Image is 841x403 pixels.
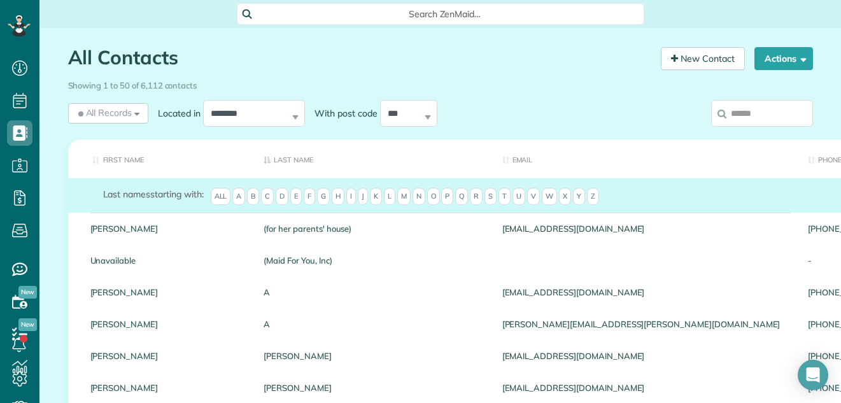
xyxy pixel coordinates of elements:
a: A [264,288,483,297]
a: [PERSON_NAME] [90,320,245,329]
span: K [370,188,382,206]
span: H [332,188,344,206]
div: [EMAIL_ADDRESS][DOMAIN_NAME] [493,213,799,244]
span: J [358,188,368,206]
span: F [304,188,315,206]
button: Actions [754,47,813,70]
div: Showing 1 to 50 of 6,112 contacts [68,74,813,92]
label: With post code [305,107,380,120]
a: Unavailable [90,256,245,265]
span: All [211,188,231,206]
span: V [527,188,540,206]
span: X [559,188,571,206]
th: Last Name: activate to sort column descending [254,139,492,178]
span: D [276,188,288,206]
span: U [512,188,525,206]
a: [PERSON_NAME] [90,224,245,233]
span: L [384,188,395,206]
span: B [247,188,259,206]
span: I [346,188,356,206]
th: First Name: activate to sort column ascending [68,139,255,178]
label: starting with: [103,188,204,201]
label: Located in [148,107,203,120]
span: Last names [103,188,151,200]
span: S [484,188,497,206]
span: New [18,286,37,299]
a: [PERSON_NAME] [90,383,245,392]
span: O [427,188,440,206]
span: T [498,188,511,206]
span: Z [587,188,599,206]
a: [PERSON_NAME] [90,288,245,297]
a: New Contact [661,47,745,70]
span: E [290,188,302,206]
a: [PERSON_NAME] [90,351,245,360]
div: [EMAIL_ADDRESS][DOMAIN_NAME] [493,276,799,308]
a: A [264,320,483,329]
a: (for her parents' house) [264,224,483,233]
a: [PERSON_NAME] [264,383,483,392]
a: (Maid For You, Inc) [264,256,483,265]
span: Q [455,188,468,206]
span: N [413,188,425,206]
span: P [441,188,453,206]
span: Y [573,188,585,206]
span: R [470,188,483,206]
a: [PERSON_NAME] [264,351,483,360]
span: A [232,188,245,206]
span: New [18,318,37,331]
th: Email: activate to sort column ascending [493,139,799,178]
span: C [261,188,274,206]
span: M [397,188,411,206]
div: [PERSON_NAME][EMAIL_ADDRESS][PERSON_NAME][DOMAIN_NAME] [493,308,799,340]
h1: All Contacts [68,47,651,68]
span: All Records [76,106,132,119]
div: [EMAIL_ADDRESS][DOMAIN_NAME] [493,340,799,372]
span: W [542,188,557,206]
span: G [317,188,330,206]
div: Open Intercom Messenger [798,360,828,390]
